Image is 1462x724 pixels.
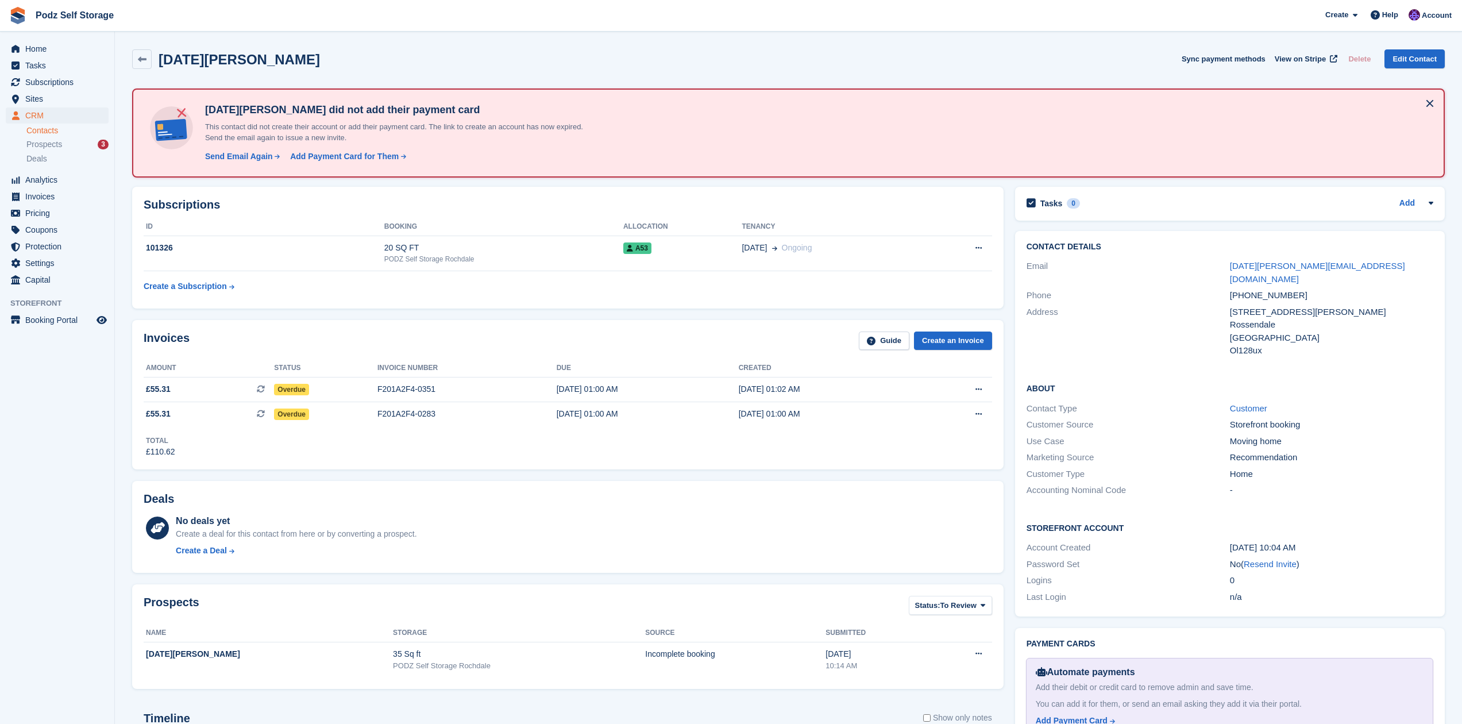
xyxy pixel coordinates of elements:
[1027,289,1230,302] div: Phone
[144,280,227,292] div: Create a Subscription
[1230,484,1433,497] div: -
[1027,468,1230,481] div: Customer Type
[742,218,928,236] th: Tenancy
[1230,318,1433,332] div: Rossendale
[1036,681,1424,694] div: Add their debit or credit card to remove admin and save time.
[1027,451,1230,464] div: Marketing Source
[6,107,109,124] a: menu
[274,384,309,395] span: Overdue
[377,383,557,395] div: F201A2F4-0351
[6,222,109,238] a: menu
[274,409,309,420] span: Overdue
[9,7,26,24] img: stora-icon-8386f47178a22dfd0bd8f6a31ec36ba5ce8667c1dd55bd0f319d3a0aa187defe.svg
[144,492,174,506] h2: Deals
[384,218,623,236] th: Booking
[1230,591,1433,604] div: n/a
[1027,591,1230,604] div: Last Login
[1275,53,1326,65] span: View on Stripe
[377,359,557,378] th: Invoice number
[739,383,921,395] div: [DATE] 01:02 AM
[1230,344,1433,357] div: Ol128ux
[159,52,320,67] h2: [DATE][PERSON_NAME]
[98,140,109,149] div: 3
[1027,382,1433,394] h2: About
[1027,418,1230,432] div: Customer Source
[146,648,393,660] div: [DATE][PERSON_NAME]
[384,254,623,264] div: PODZ Self Storage Rochdale
[557,383,739,395] div: [DATE] 01:00 AM
[1182,49,1266,68] button: Sync payment methods
[25,41,94,57] span: Home
[25,57,94,74] span: Tasks
[1241,559,1299,569] span: ( )
[146,408,171,420] span: £55.31
[1244,559,1297,569] a: Resend Invite
[6,74,109,90] a: menu
[739,408,921,420] div: [DATE] 01:00 AM
[1027,574,1230,587] div: Logins
[1027,522,1433,533] h2: Storefront Account
[1230,289,1433,302] div: [PHONE_NUMBER]
[176,514,416,528] div: No deals yet
[384,242,623,254] div: 20 SQ FT
[623,242,651,254] span: A53
[25,205,94,221] span: Pricing
[10,298,114,309] span: Storefront
[6,57,109,74] a: menu
[1027,435,1230,448] div: Use Case
[393,648,645,660] div: 35 Sq ft
[146,446,175,458] div: £110.62
[146,436,175,446] div: Total
[1230,261,1405,284] a: [DATE][PERSON_NAME][EMAIL_ADDRESS][DOMAIN_NAME]
[915,600,940,611] span: Status:
[144,332,190,351] h2: Invoices
[623,218,742,236] th: Allocation
[144,218,384,236] th: ID
[1230,418,1433,432] div: Storefront booking
[6,172,109,188] a: menu
[176,528,416,540] div: Create a deal for this contact from here or by converting a prospect.
[144,198,992,211] h2: Subscriptions
[1230,558,1433,571] div: No
[1230,403,1267,413] a: Customer
[1230,306,1433,319] div: [STREET_ADDRESS][PERSON_NAME]
[1027,306,1230,357] div: Address
[1344,49,1375,68] button: Delete
[290,151,399,163] div: Add Payment Card for Them
[1382,9,1398,21] span: Help
[1230,541,1433,554] div: [DATE] 10:04 AM
[1384,49,1445,68] a: Edit Contact
[25,272,94,288] span: Capital
[1027,402,1230,415] div: Contact Type
[1230,332,1433,345] div: [GEOGRAPHIC_DATA]
[144,242,384,254] div: 101326
[557,359,739,378] th: Due
[200,121,603,144] p: This contact did not create their account or add their payment card. The link to create an accoun...
[26,125,109,136] a: Contacts
[825,648,929,660] div: [DATE]
[557,408,739,420] div: [DATE] 01:00 AM
[1067,198,1080,209] div: 0
[1270,49,1340,68] a: View on Stripe
[6,41,109,57] a: menu
[6,238,109,255] a: menu
[1027,558,1230,571] div: Password Set
[1399,197,1415,210] a: Add
[144,624,393,642] th: Name
[26,139,62,150] span: Prospects
[940,600,977,611] span: To Review
[26,153,109,165] a: Deals
[825,624,929,642] th: Submitted
[923,712,931,724] input: Show only notes
[144,276,234,297] a: Create a Subscription
[645,648,825,660] div: Incomplete booking
[1040,198,1063,209] h2: Tasks
[1027,541,1230,554] div: Account Created
[1230,435,1433,448] div: Moving home
[144,359,274,378] th: Amount
[144,596,199,617] h2: Prospects
[25,107,94,124] span: CRM
[200,103,603,117] h4: [DATE][PERSON_NAME] did not add their payment card
[25,172,94,188] span: Analytics
[205,151,273,163] div: Send Email Again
